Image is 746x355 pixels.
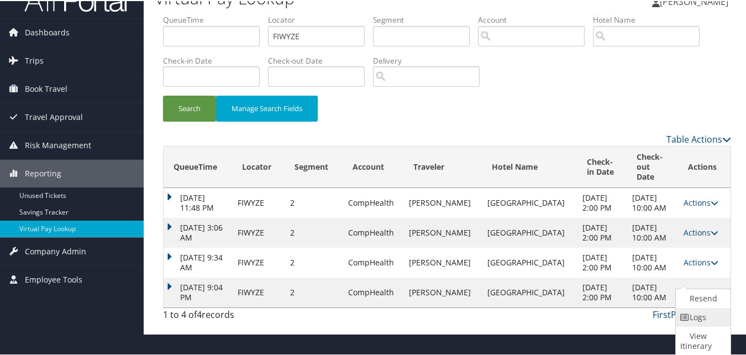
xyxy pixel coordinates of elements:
[403,217,482,247] td: [PERSON_NAME]
[343,145,404,187] th: Account: activate to sort column ascending
[164,145,232,187] th: QueueTime: activate to sort column ascending
[676,288,728,307] a: Resend
[25,102,83,130] span: Travel Approval
[684,256,718,267] a: Actions
[343,276,404,306] td: CompHealth
[676,307,728,326] a: Logs
[577,247,626,276] td: [DATE] 2:00 PM
[232,187,285,217] td: FIWYZE
[482,276,577,306] td: [GEOGRAPHIC_DATA]
[653,307,671,320] a: First
[232,276,285,306] td: FIWYZE
[577,187,626,217] td: [DATE] 2:00 PM
[593,13,708,24] label: Hotel Name
[343,217,404,247] td: CompHealth
[164,247,232,276] td: [DATE] 9:34 AM
[216,95,318,121] button: Manage Search Fields
[666,132,731,144] a: Table Actions
[684,286,718,296] a: Actions
[285,145,342,187] th: Segment: activate to sort column ascending
[676,326,728,354] a: View Itinerary
[478,13,593,24] label: Account
[25,130,91,158] span: Risk Management
[285,217,342,247] td: 2
[232,145,285,187] th: Locator: activate to sort column ascending
[403,276,482,306] td: [PERSON_NAME]
[403,145,482,187] th: Traveler: activate to sort column ascending
[627,187,679,217] td: [DATE] 10:00 AM
[25,265,82,293] span: Employee Tools
[577,217,626,247] td: [DATE] 2:00 PM
[164,276,232,306] td: [DATE] 9:04 PM
[373,54,488,65] label: Delivery
[482,187,577,217] td: [GEOGRAPHIC_DATA]
[671,307,690,320] a: Prev
[627,145,679,187] th: Check-out Date: activate to sort column ascending
[482,217,577,247] td: [GEOGRAPHIC_DATA]
[577,145,626,187] th: Check-in Date: activate to sort column ascending
[232,247,285,276] td: FIWYZE
[577,276,626,306] td: [DATE] 2:00 PM
[25,46,44,74] span: Trips
[25,18,70,45] span: Dashboards
[164,187,232,217] td: [DATE] 11:48 PM
[25,159,61,186] span: Reporting
[197,307,202,320] span: 4
[627,247,679,276] td: [DATE] 10:00 AM
[268,13,373,24] label: Locator
[163,13,268,24] label: QueueTime
[25,237,86,264] span: Company Admin
[268,54,373,65] label: Check-out Date
[684,196,718,207] a: Actions
[403,247,482,276] td: [PERSON_NAME]
[403,187,482,217] td: [PERSON_NAME]
[678,145,731,187] th: Actions
[482,247,577,276] td: [GEOGRAPHIC_DATA]
[164,217,232,247] td: [DATE] 3:06 AM
[285,247,342,276] td: 2
[163,54,268,65] label: Check-in Date
[25,74,67,102] span: Book Travel
[373,13,478,24] label: Segment
[684,226,718,237] a: Actions
[232,217,285,247] td: FIWYZE
[163,307,293,326] div: 1 to 4 of records
[627,217,679,247] td: [DATE] 10:00 AM
[163,95,216,121] button: Search
[343,187,404,217] td: CompHealth
[627,276,679,306] td: [DATE] 10:00 AM
[482,145,577,187] th: Hotel Name: activate to sort column ascending
[343,247,404,276] td: CompHealth
[285,187,342,217] td: 2
[285,276,342,306] td: 2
